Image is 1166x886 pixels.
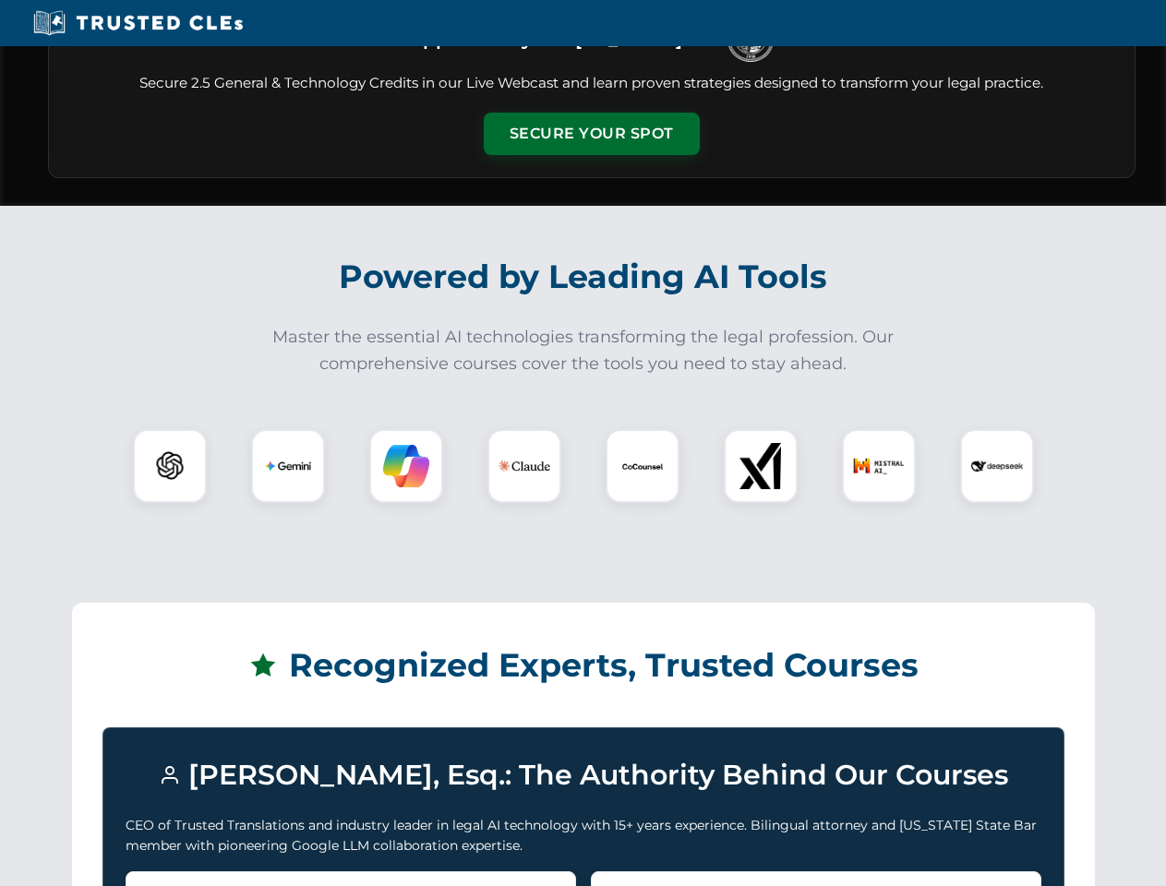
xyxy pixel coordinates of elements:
[606,429,679,503] div: CoCounsel
[369,429,443,503] div: Copilot
[484,113,700,155] button: Secure Your Spot
[143,439,197,493] img: ChatGPT Logo
[853,440,905,492] img: Mistral AI Logo
[724,429,798,503] div: xAI
[738,443,784,489] img: xAI Logo
[960,429,1034,503] div: DeepSeek
[487,429,561,503] div: Claude
[28,9,248,37] img: Trusted CLEs
[619,443,666,489] img: CoCounsel Logo
[971,440,1023,492] img: DeepSeek Logo
[251,429,325,503] div: Gemini
[126,815,1041,856] p: CEO of Trusted Translations and industry leader in legal AI technology with 15+ years experience....
[260,324,907,377] p: Master the essential AI technologies transforming the legal profession. Our comprehensive courses...
[842,429,916,503] div: Mistral AI
[72,245,1095,309] h2: Powered by Leading AI Tools
[126,750,1041,800] h3: [PERSON_NAME], Esq.: The Authority Behind Our Courses
[383,443,429,489] img: Copilot Logo
[499,440,550,492] img: Claude Logo
[71,73,1112,94] p: Secure 2.5 General & Technology Credits in our Live Webcast and learn proven strategies designed ...
[133,429,207,503] div: ChatGPT
[265,443,311,489] img: Gemini Logo
[102,633,1064,698] h2: Recognized Experts, Trusted Courses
